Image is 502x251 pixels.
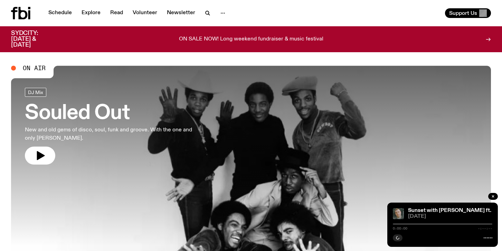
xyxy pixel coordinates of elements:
[449,10,477,16] span: Support Us
[129,8,161,18] a: Volunteer
[478,227,492,230] span: -:--:--
[393,227,407,230] span: 0:00:00
[163,8,199,18] a: Newsletter
[445,8,491,18] button: Support Us
[28,90,43,95] span: DJ Mix
[408,214,492,219] span: [DATE]
[77,8,105,18] a: Explore
[25,88,46,97] a: DJ Mix
[23,65,46,71] span: On Air
[25,104,202,123] h3: Souled Out
[106,8,127,18] a: Read
[11,30,55,48] h3: SYDCITY: [DATE] & [DATE]
[44,8,76,18] a: Schedule
[25,88,202,165] a: Souled OutNew and old gems of disco, soul, funk and groove. With the one and only [PERSON_NAME].
[25,126,202,142] p: New and old gems of disco, soul, funk and groove. With the one and only [PERSON_NAME].
[179,36,323,43] p: ON SALE NOW! Long weekend fundraiser & music festival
